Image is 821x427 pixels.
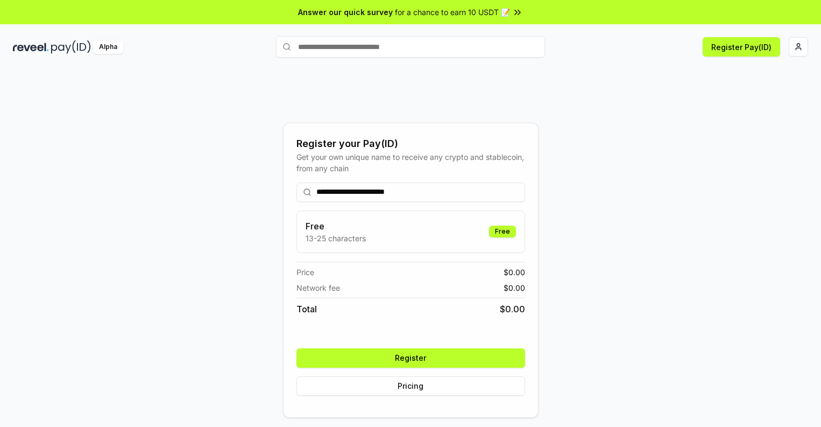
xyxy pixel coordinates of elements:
[93,40,123,54] div: Alpha
[504,267,525,278] span: $ 0.00
[296,136,525,151] div: Register your Pay(ID)
[395,6,510,18] span: for a chance to earn 10 USDT 📝
[504,282,525,293] span: $ 0.00
[296,267,314,278] span: Price
[298,6,393,18] span: Answer our quick survey
[296,348,525,368] button: Register
[296,303,317,316] span: Total
[296,151,525,174] div: Get your own unique name to receive any crypto and stablecoin, from any chain
[306,220,366,233] h3: Free
[703,37,780,57] button: Register Pay(ID)
[306,233,366,244] p: 13-25 characters
[296,376,525,396] button: Pricing
[489,226,516,237] div: Free
[296,282,340,293] span: Network fee
[500,303,525,316] span: $ 0.00
[51,40,91,54] img: pay_id
[13,40,49,54] img: reveel_dark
